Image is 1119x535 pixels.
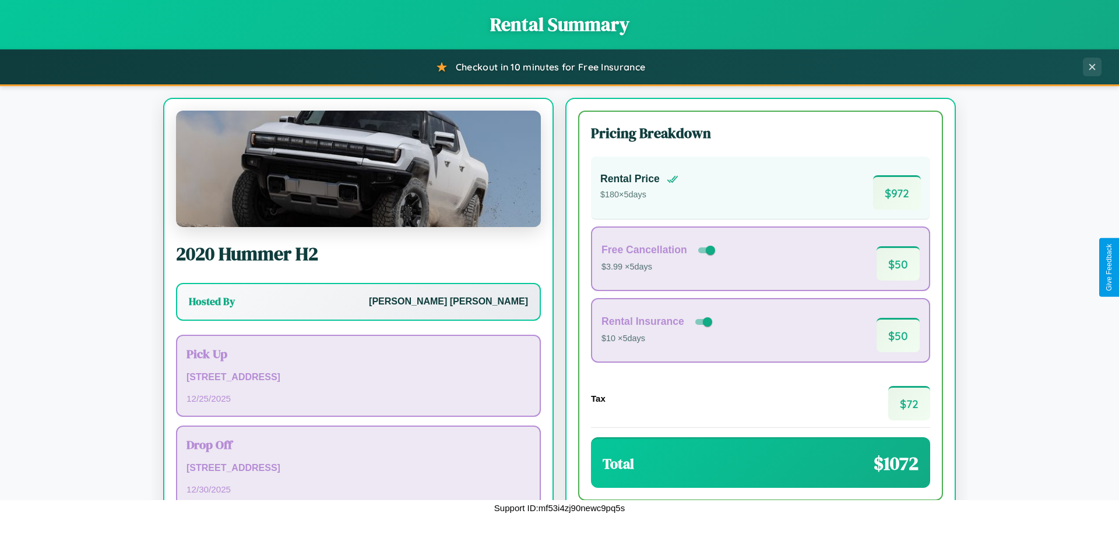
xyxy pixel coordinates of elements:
h4: Free Cancellation [601,244,687,256]
p: 12 / 30 / 2025 [186,481,530,497]
img: Hummer H2 [176,111,541,227]
p: [PERSON_NAME] [PERSON_NAME] [369,293,528,310]
p: [STREET_ADDRESS] [186,369,530,386]
p: $10 × 5 days [601,331,715,346]
span: $ 972 [873,175,921,210]
span: $ 72 [888,386,930,420]
h3: Hosted By [189,295,235,309]
h3: Pick Up [186,345,530,362]
span: Checkout in 10 minutes for Free Insurance [456,61,645,73]
h3: Pricing Breakdown [591,123,930,143]
p: Support ID: mf53i4zj90newc9pq5s [494,500,625,516]
h4: Rental Price [600,173,660,185]
span: $ 50 [877,246,920,281]
h3: Total [603,454,634,473]
p: 12 / 25 / 2025 [186,391,530,406]
h4: Tax [591,394,606,403]
div: Give Feedback [1105,244,1113,291]
h1: Rental Summary [12,12,1107,37]
h4: Rental Insurance [601,316,684,328]
p: [STREET_ADDRESS] [186,460,530,477]
span: $ 50 [877,318,920,352]
p: $3.99 × 5 days [601,260,717,275]
span: $ 1072 [874,451,919,476]
p: $ 180 × 5 days [600,187,678,203]
h2: 2020 Hummer H2 [176,241,541,267]
h3: Drop Off [186,436,530,453]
